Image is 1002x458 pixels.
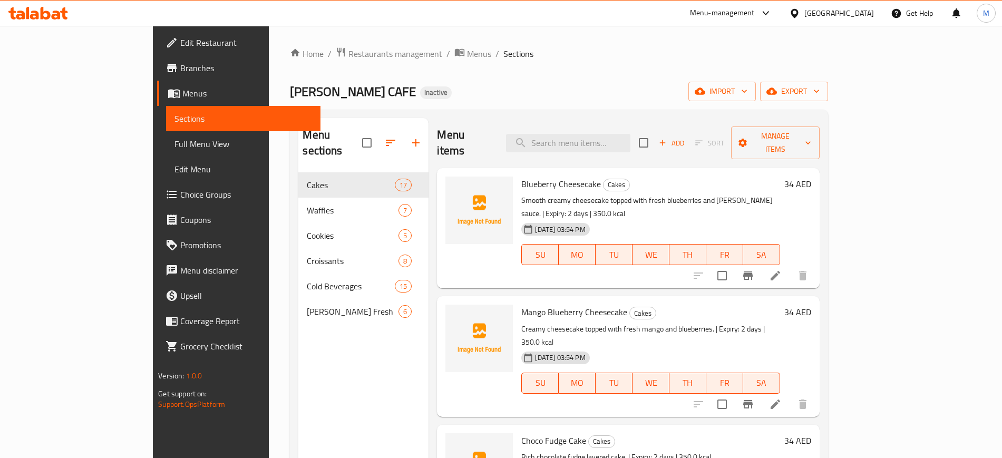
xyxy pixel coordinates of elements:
span: Version: [158,369,184,383]
span: 1.0.0 [186,369,202,383]
span: Cakes [630,307,656,319]
span: Grocery Checklist [180,340,312,353]
button: delete [790,263,815,288]
span: Sort sections [378,130,403,155]
span: Upsell [180,289,312,302]
span: [PERSON_NAME] CAFE [290,80,416,103]
span: TH [674,375,702,391]
div: items [398,204,412,217]
img: Blueberry Cheesecake [445,177,513,244]
button: MO [559,244,596,265]
h6: 34 AED [784,177,811,191]
li: / [446,47,450,60]
span: M [983,7,989,19]
button: Add section [403,130,429,155]
button: MO [559,373,596,394]
span: Coverage Report [180,315,312,327]
span: Manage items [740,130,811,156]
div: Cakes17 [298,172,429,198]
button: TU [596,244,633,265]
span: Add item [655,135,688,151]
span: Blueberry Cheesecake [521,176,601,192]
a: Restaurants management [336,47,442,61]
span: Coupons [180,213,312,226]
span: Waffles [307,204,398,217]
button: delete [790,392,815,417]
p: Smooth creamy cheesecake topped with fresh blueberries and [PERSON_NAME] sauce. | Expiry: 2 days ... [521,194,780,220]
span: WE [637,247,665,262]
span: Select all sections [356,132,378,154]
button: FR [706,244,743,265]
a: Upsell [157,283,320,308]
span: SA [747,247,776,262]
span: [DATE] 03:54 PM [531,225,589,235]
a: Full Menu View [166,131,320,157]
span: Menu disclaimer [180,264,312,277]
span: WE [637,375,665,391]
span: Croissants [307,255,398,267]
span: import [697,85,747,98]
a: Grocery Checklist [157,334,320,359]
span: 6 [399,307,411,317]
button: WE [633,244,669,265]
span: Full Menu View [174,138,312,150]
a: Branches [157,55,320,81]
span: Sections [503,47,533,60]
span: MO [563,375,591,391]
a: Edit Restaurant [157,30,320,55]
div: Cakes [603,179,630,191]
div: Cakes [629,307,656,319]
div: Cakes [588,435,615,448]
div: Menu-management [690,7,755,20]
div: items [398,305,412,318]
span: TU [600,247,628,262]
button: import [688,82,756,101]
input: search [506,134,630,152]
span: 17 [395,180,411,190]
nav: Menu sections [298,168,429,328]
button: Branch-specific-item [735,392,761,417]
a: Choice Groups [157,182,320,207]
a: Sections [166,106,320,131]
p: Creamy cheesecake topped with fresh mango and blueberries. | Expiry: 2 days | 350.0 kcal [521,323,780,349]
span: Choice Groups [180,188,312,201]
button: FR [706,373,743,394]
div: Waffles7 [298,198,429,223]
span: MO [563,247,591,262]
span: SU [526,375,554,391]
a: Coverage Report [157,308,320,334]
a: Support.OpsPlatform [158,397,225,411]
span: 7 [399,206,411,216]
span: Cakes [589,435,615,447]
button: TH [669,244,706,265]
div: Cold Beverages15 [298,274,429,299]
span: Cookies [307,229,398,242]
img: Mango Blueberry Cheesecake [445,305,513,372]
a: Edit menu item [769,398,782,411]
span: Promotions [180,239,312,251]
span: Get support on: [158,387,207,401]
div: items [398,229,412,242]
a: Edit Menu [166,157,320,182]
span: Select to update [711,393,733,415]
span: Select to update [711,265,733,287]
button: Add [655,135,688,151]
span: Select section first [688,135,731,151]
span: SA [747,375,776,391]
a: Promotions [157,232,320,258]
h2: Menu items [437,127,493,159]
button: TH [669,373,706,394]
span: Cakes [604,179,629,191]
span: Inactive [420,88,452,97]
div: Cookies5 [298,223,429,248]
div: [PERSON_NAME] Fresh6 [298,299,429,324]
span: [PERSON_NAME] Fresh [307,305,398,318]
span: TU [600,375,628,391]
span: FR [711,375,739,391]
button: SA [743,244,780,265]
li: / [495,47,499,60]
nav: breadcrumb [290,47,828,61]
